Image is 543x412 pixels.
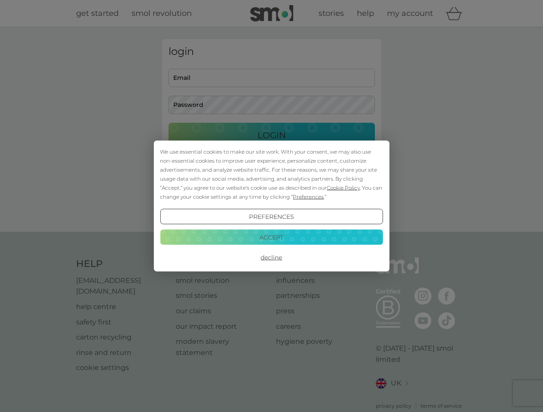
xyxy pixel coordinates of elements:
[160,209,383,224] button: Preferences
[293,194,324,200] span: Preferences
[153,141,389,272] div: Cookie Consent Prompt
[327,185,360,191] span: Cookie Policy
[160,229,383,245] button: Accept
[160,147,383,201] div: We use essential cookies to make our site work. With your consent, we may also use non-essential ...
[160,250,383,265] button: Decline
